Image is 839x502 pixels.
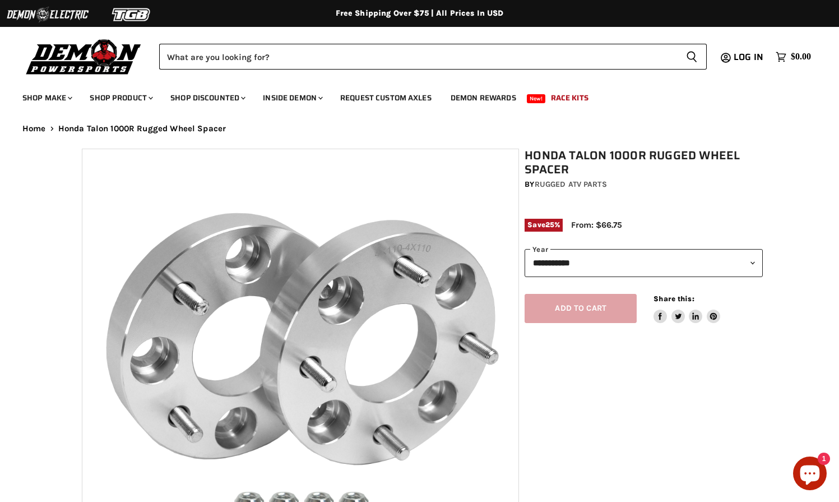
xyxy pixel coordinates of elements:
[653,294,720,324] aside: Share this:
[14,86,79,109] a: Shop Make
[545,220,554,229] span: 25
[527,94,546,103] span: New!
[653,294,694,303] span: Share this:
[677,44,707,70] button: Search
[535,179,607,189] a: Rugged ATV Parts
[525,219,563,231] span: Save %
[81,86,160,109] a: Shop Product
[22,36,145,76] img: Demon Powersports
[90,4,174,25] img: TGB Logo 2
[6,4,90,25] img: Demon Electric Logo 2
[14,82,808,109] ul: Main menu
[332,86,440,109] a: Request Custom Axles
[525,149,763,177] h1: Honda Talon 1000R Rugged Wheel Spacer
[159,44,677,70] input: Search
[159,44,707,70] form: Product
[571,220,622,230] span: From: $66.75
[525,249,763,277] select: year
[525,178,763,191] div: by
[770,49,817,65] a: $0.00
[162,86,252,109] a: Shop Discounted
[22,124,46,133] a: Home
[791,52,811,62] span: $0.00
[729,52,770,62] a: Log in
[790,457,830,493] inbox-online-store-chat: Shopify online store chat
[734,50,763,64] span: Log in
[58,124,226,133] span: Honda Talon 1000R Rugged Wheel Spacer
[442,86,525,109] a: Demon Rewards
[543,86,597,109] a: Race Kits
[254,86,330,109] a: Inside Demon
